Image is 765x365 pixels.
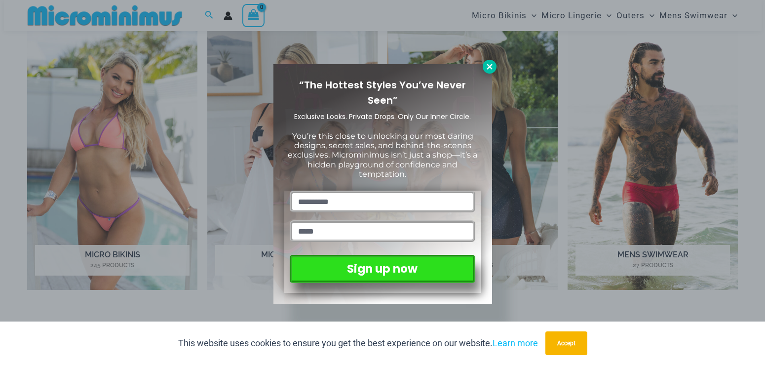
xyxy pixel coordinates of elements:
span: Exclusive Looks. Private Drops. Only Our Inner Circle. [294,112,471,122]
span: “The Hottest Styles You’ve Never Seen” [299,78,466,107]
button: Accept [545,331,587,355]
p: This website uses cookies to ensure you get the best experience on our website. [178,336,538,351]
button: Close [483,60,497,74]
button: Sign up now [290,255,475,283]
a: Learn more [493,338,538,348]
span: You’re this close to unlocking our most daring designs, secret sales, and behind-the-scenes exclu... [288,131,477,179]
